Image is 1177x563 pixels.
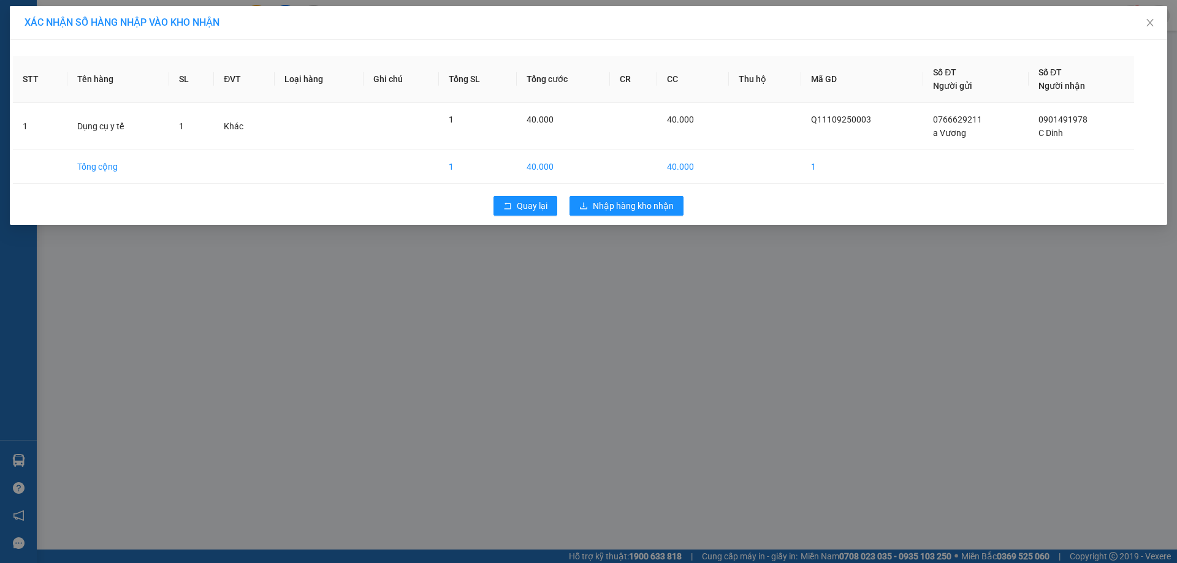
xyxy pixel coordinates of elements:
span: Người nhận [1038,81,1085,91]
span: Quay lại [517,199,547,213]
span: download [579,202,588,211]
td: 1 [13,103,67,150]
span: C Dinh [1038,128,1063,138]
span: Nhập hàng kho nhận [593,199,674,213]
span: rollback [503,202,512,211]
th: Tổng cước [517,56,610,103]
span: Số ĐT [1038,67,1062,77]
td: Khác [214,103,274,150]
span: 40.000 [527,115,554,124]
span: 0901491978 [1038,115,1087,124]
th: STT [13,56,67,103]
td: Dụng cụ y tế [67,103,169,150]
th: Loại hàng [275,56,364,103]
span: close [1145,18,1155,28]
span: 1 [449,115,454,124]
span: Người gửi [933,81,972,91]
th: Mã GD [801,56,923,103]
span: XÁC NHẬN SỐ HÀNG NHẬP VÀO KHO NHẬN [25,17,219,28]
th: Tên hàng [67,56,169,103]
th: Thu hộ [729,56,801,103]
th: CC [657,56,729,103]
td: Tổng cộng [67,150,169,184]
th: Ghi chú [364,56,439,103]
span: 40.000 [667,115,694,124]
th: SL [169,56,215,103]
th: ĐVT [214,56,274,103]
span: Q11109250003 [811,115,871,124]
button: Close [1133,6,1167,40]
td: 1 [439,150,517,184]
th: CR [610,56,657,103]
span: 0766629211 [933,115,982,124]
button: rollbackQuay lại [493,196,557,216]
span: Số ĐT [933,67,956,77]
span: a Vương [933,128,966,138]
td: 40.000 [517,150,610,184]
td: 40.000 [657,150,729,184]
td: 1 [801,150,923,184]
span: 1 [179,121,184,131]
th: Tổng SL [439,56,517,103]
button: downloadNhập hàng kho nhận [569,196,684,216]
